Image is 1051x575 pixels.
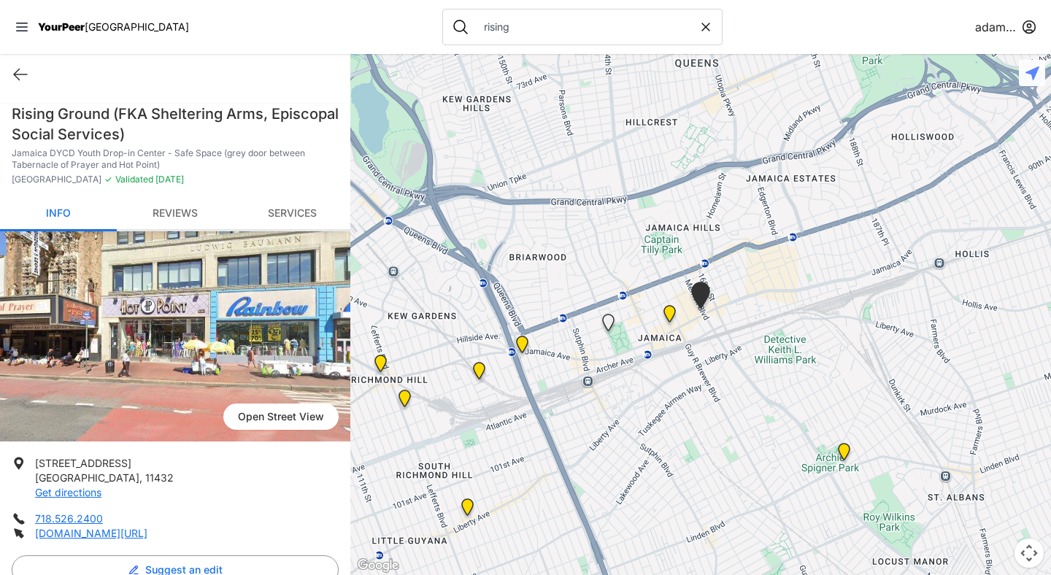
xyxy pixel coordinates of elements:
[354,556,402,575] a: Open this area in Google Maps (opens a new window)
[513,336,531,359] div: Van Wyck Residential Treatment Program
[12,104,339,144] h1: Rising Ground (FKA Sheltering Arms, Episcopal Social Services)
[234,197,350,231] a: Services
[35,486,101,498] a: Get directions
[12,147,339,171] p: Jamaica DYCD Youth Drop-in Center - Safe Space (grey door between Tabernacle of Prayer and Hot Po...
[975,18,1016,36] span: adamabard
[688,282,713,314] div: Jamaica DYCD Youth Drop-in Center - Safe Space (grey door between Tabernacle of Prayer and Hot Po...
[354,556,402,575] img: Google
[145,471,174,484] span: 11432
[35,512,103,525] a: 718.526.2400
[153,174,184,185] span: [DATE]
[599,314,617,337] div: Queens (Rufus King Park)
[975,18,1036,36] button: adamabard
[223,404,339,430] span: Open Street View
[396,390,414,413] div: Main Site
[117,197,234,231] a: Reviews
[835,443,853,466] div: Rising Scholars
[470,362,488,385] div: Richmond Hill Medically Assisted Treatment and Recovery Center, Samaritan Daytop Village
[35,457,131,469] span: [STREET_ADDRESS]
[139,471,142,484] span: ,
[12,174,101,185] span: [GEOGRAPHIC_DATA]
[371,355,390,378] div: Richmond Hill
[1015,539,1044,568] button: Map camera controls
[38,20,85,33] span: YourPeer
[85,20,189,33] span: [GEOGRAPHIC_DATA]
[38,23,189,31] a: YourPeer[GEOGRAPHIC_DATA]
[458,498,477,522] div: Richmond Hill Center, Main Office
[35,527,147,539] a: [DOMAIN_NAME][URL]
[35,471,139,484] span: [GEOGRAPHIC_DATA]
[104,174,112,185] span: ✓
[115,174,153,185] span: Validated
[661,305,679,328] div: Jamaica Site - Main Office
[475,20,698,34] input: Search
